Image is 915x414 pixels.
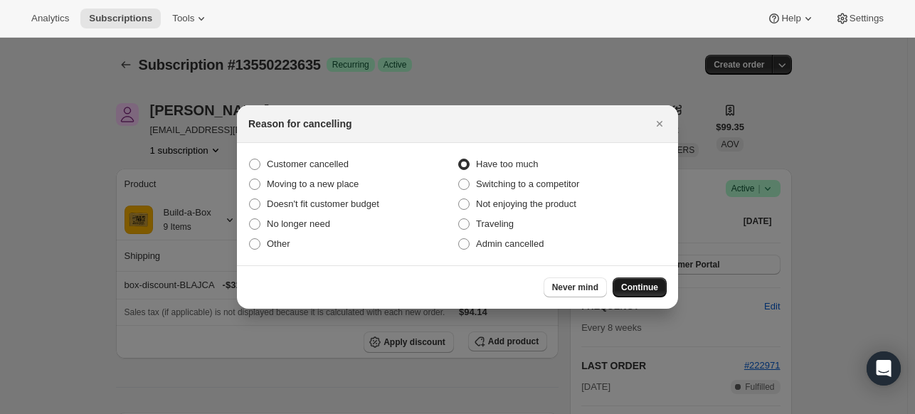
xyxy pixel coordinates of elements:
span: Have too much [476,159,538,169]
h2: Reason for cancelling [248,117,351,131]
span: Never mind [552,282,598,293]
button: Help [758,9,823,28]
span: Other [267,238,290,249]
button: Never mind [544,277,607,297]
button: Continue [613,277,667,297]
span: Tools [172,13,194,24]
button: Settings [827,9,892,28]
span: Not enjoying the product [476,198,576,209]
span: Help [781,13,800,24]
button: Subscriptions [80,9,161,28]
span: Moving to a new place [267,179,359,189]
span: Analytics [31,13,69,24]
button: Analytics [23,9,78,28]
span: Customer cancelled [267,159,349,169]
span: Admin cancelled [476,238,544,249]
span: Settings [850,13,884,24]
span: No longer need [267,218,330,229]
div: Open Intercom Messenger [867,351,901,386]
span: Subscriptions [89,13,152,24]
span: Doesn't fit customer budget [267,198,379,209]
button: Tools [164,9,217,28]
span: Traveling [476,218,514,229]
button: Close [650,114,670,134]
span: Switching to a competitor [476,179,579,189]
span: Continue [621,282,658,293]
